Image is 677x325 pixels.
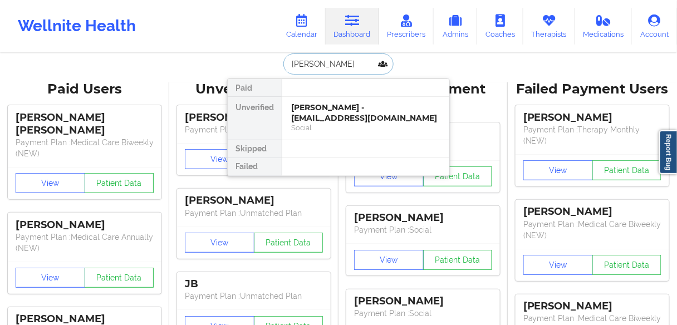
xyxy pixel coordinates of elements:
a: Admins [434,8,477,45]
div: Failed Payment Users [516,81,669,98]
button: View [523,255,593,275]
div: [PERSON_NAME] - [EMAIL_ADDRESS][DOMAIN_NAME] [291,102,440,123]
button: Patient Data [423,250,493,270]
p: Payment Plan : Medical Care Biweekly (NEW) [16,137,154,159]
a: Account [632,8,677,45]
div: [PERSON_NAME] [185,111,323,124]
button: Patient Data [85,268,154,288]
div: JB [185,278,323,290]
a: Therapists [523,8,575,45]
div: [PERSON_NAME] [185,194,323,207]
button: View [16,173,85,193]
button: Patient Data [592,160,662,180]
a: Calendar [278,8,326,45]
div: Unverified Users [177,81,331,98]
p: Payment Plan : Medical Care Biweekly (NEW) [523,219,661,241]
p: Payment Plan : Social [354,308,492,319]
a: Report Bug [659,130,677,174]
div: Failed [228,158,282,176]
p: Payment Plan : Therapy Monthly (NEW) [523,124,661,146]
button: Patient Data [592,255,662,275]
p: Payment Plan : Unmatched Plan [185,290,323,302]
a: Dashboard [326,8,379,45]
div: [PERSON_NAME] [16,219,154,232]
button: View [354,166,424,186]
p: Payment Plan : Medical Care Annually (NEW) [16,232,154,254]
p: Payment Plan : Unmatched Plan [185,124,323,135]
button: Patient Data [85,173,154,193]
button: View [185,233,254,253]
a: Medications [575,8,632,45]
button: View [523,160,593,180]
p: Payment Plan : Social [354,224,492,235]
div: Unverified [228,97,282,140]
a: Prescribers [379,8,434,45]
div: [PERSON_NAME] [354,211,492,224]
div: Paid Users [8,81,161,98]
p: Payment Plan : Unmatched Plan [185,208,323,219]
button: View [16,268,85,288]
div: Paid [228,79,282,97]
a: Coaches [477,8,523,45]
div: [PERSON_NAME] [PERSON_NAME] [16,111,154,137]
div: [PERSON_NAME] [523,111,661,124]
button: Patient Data [254,233,323,253]
div: Social [291,123,440,132]
button: View [185,149,254,169]
button: Patient Data [423,166,493,186]
div: Skipped [228,140,282,158]
div: [PERSON_NAME] [354,295,492,308]
button: View [354,250,424,270]
div: [PERSON_NAME] [523,205,661,218]
div: [PERSON_NAME] [523,300,661,313]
